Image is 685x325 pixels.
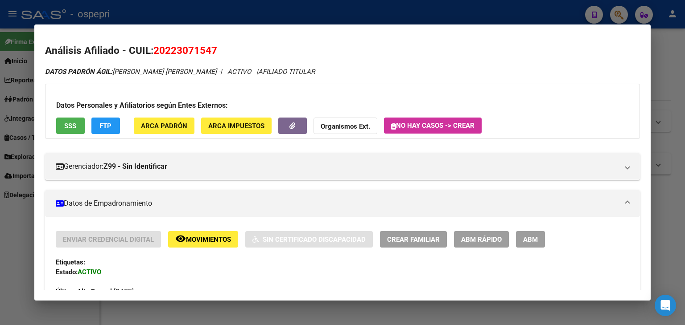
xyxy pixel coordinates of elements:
[141,122,187,130] span: ARCA Padrón
[387,236,440,244] span: Crear Familiar
[45,190,640,217] mat-expansion-panel-header: Datos de Empadronamiento
[175,233,186,244] mat-icon: remove_red_eye
[321,122,370,130] strong: Organismos Ext.
[186,236,231,244] span: Movimientos
[314,118,377,134] button: Organismos Ext.
[45,68,220,76] span: [PERSON_NAME] [PERSON_NAME] -
[258,68,315,76] span: AFILIADO TITULAR
[56,118,85,134] button: SSS
[380,231,447,248] button: Crear Familiar
[56,100,629,111] h3: Datos Personales y Afiliatorios según Entes Externos:
[56,288,114,296] strong: Última Alta Formal:
[45,68,315,76] i: | ACTIVO |
[64,122,76,130] span: SSS
[56,231,161,248] button: Enviar Credencial Digital
[523,236,538,244] span: ABM
[391,122,475,130] span: No hay casos -> Crear
[91,118,120,134] button: FTP
[45,68,112,76] strong: DATOS PADRÓN ÁGIL:
[384,118,482,134] button: No hay casos -> Crear
[45,43,640,58] h2: Análisis Afiliado - CUIL:
[461,236,502,244] span: ABM Rápido
[168,231,238,248] button: Movimientos
[63,236,154,244] span: Enviar Credencial Digital
[655,295,676,316] div: Open Intercom Messenger
[153,45,217,56] span: 20223071547
[56,288,134,296] span: [DATE]
[201,118,272,134] button: ARCA Impuestos
[78,268,101,276] strong: ACTIVO
[245,231,373,248] button: Sin Certificado Discapacidad
[56,258,85,266] strong: Etiquetas:
[208,122,264,130] span: ARCA Impuestos
[45,153,640,180] mat-expansion-panel-header: Gerenciador:Z99 - Sin Identificar
[134,118,194,134] button: ARCA Padrón
[56,268,78,276] strong: Estado:
[263,236,366,244] span: Sin Certificado Discapacidad
[103,161,167,172] strong: Z99 - Sin Identificar
[454,231,509,248] button: ABM Rápido
[99,122,111,130] span: FTP
[56,198,619,209] mat-panel-title: Datos de Empadronamiento
[56,161,619,172] mat-panel-title: Gerenciador:
[516,231,545,248] button: ABM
